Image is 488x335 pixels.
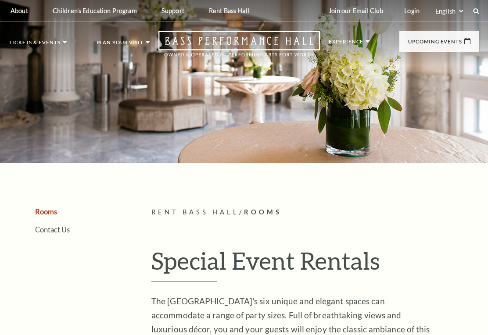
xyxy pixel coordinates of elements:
p: Plan Your Visit [97,40,144,50]
span: Rent Bass Hall [151,208,239,216]
a: Contact Us [35,225,70,234]
a: Rooms [35,207,57,216]
span: Rooms [244,208,282,216]
p: About [11,7,28,14]
p: Tickets & Events [9,40,61,50]
p: Children's Education Program [53,7,137,14]
select: Select: [434,7,465,15]
p: / [151,207,479,218]
p: Support [161,7,184,14]
h1: Special Event Rentals [151,246,479,282]
p: Rent Bass Hall [209,7,249,14]
p: Upcoming Events [408,39,462,49]
p: Experience [329,39,363,49]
